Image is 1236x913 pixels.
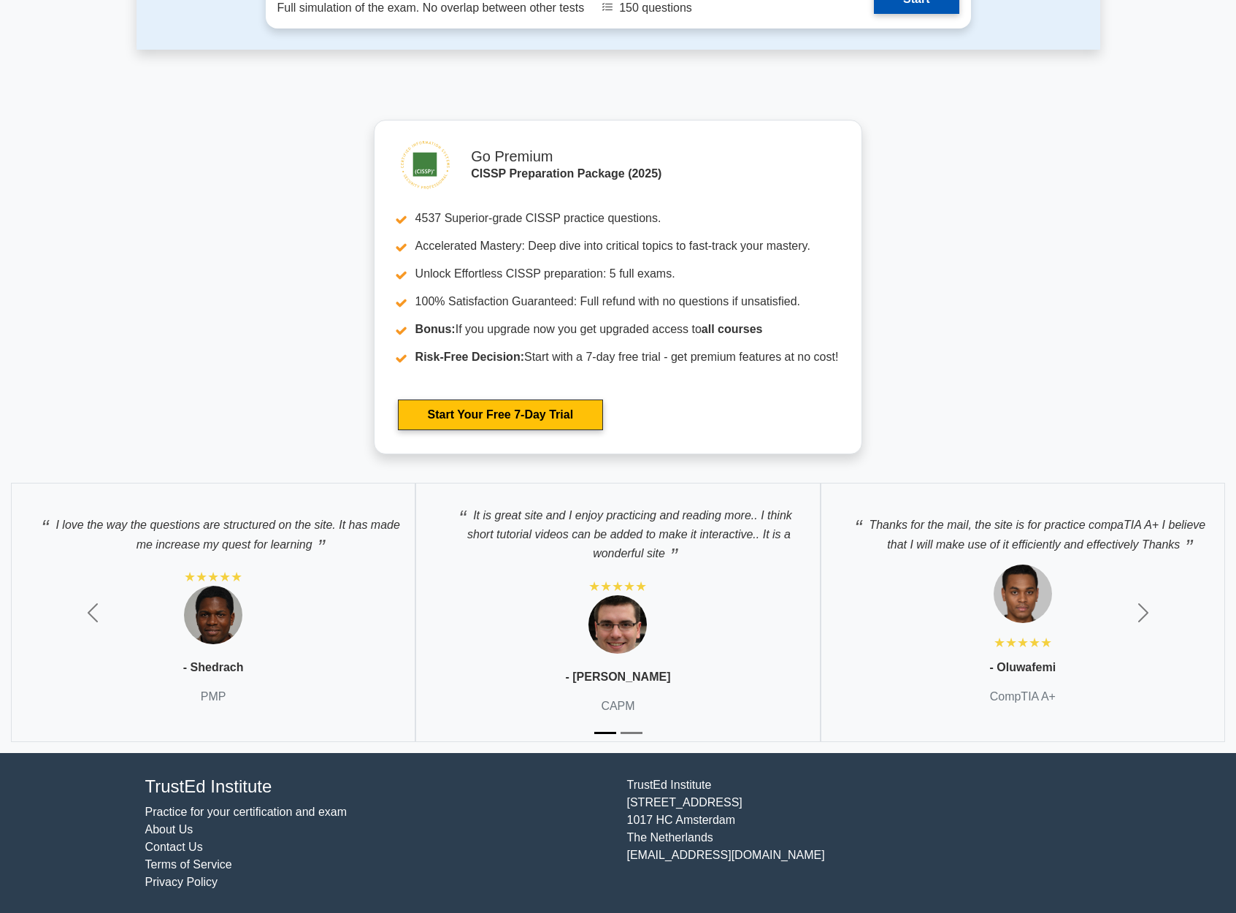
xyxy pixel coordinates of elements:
div: TrustEd Institute [STREET_ADDRESS] 1017 HC Amsterdam The Netherlands [EMAIL_ADDRESS][DOMAIN_NAME] [618,776,1100,891]
a: Terms of Service [145,858,232,871]
a: Contact Us [145,841,203,853]
p: - [PERSON_NAME] [565,668,670,686]
img: Testimonial 1 [588,595,647,654]
a: Start Your Free 7-Day Trial [398,400,603,430]
p: CompTIA A+ [990,688,1056,706]
div: ★★★★★ [588,578,647,595]
p: - Shedrach [183,659,244,676]
p: I love the way the questions are structured on the site. It has made me increase my quest for lea... [26,508,400,554]
a: Privacy Policy [145,876,218,888]
h4: TrustEd Institute [145,776,610,798]
img: Testimonial 1 [994,565,1052,623]
p: Thanks for the mail, the site is for practice compaTIA A+ I believe that I will make use of it ef... [836,508,1210,554]
p: CAPM [601,698,634,715]
button: Slide 2 [621,725,642,741]
p: PMP [201,688,226,706]
div: ★★★★★ [994,634,1052,652]
a: About Us [145,823,193,836]
p: It is great site and I enjoy practicing and reading more.. I think short tutorial videos can be a... [431,498,805,563]
img: Testimonial 1 [184,586,242,644]
div: ★★★★★ [184,568,242,586]
p: - Oluwafemi [989,659,1056,676]
button: Slide 1 [594,725,616,741]
a: Practice for your certification and exam [145,806,348,818]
